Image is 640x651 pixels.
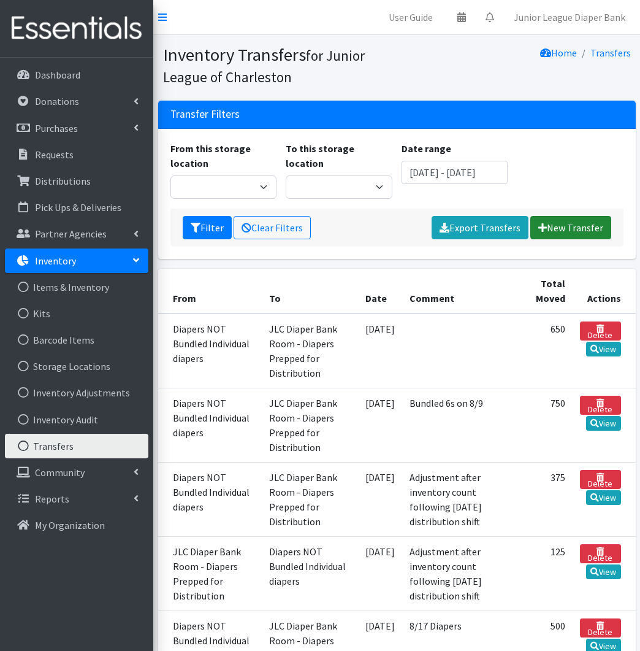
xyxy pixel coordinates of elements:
[358,463,402,537] td: [DATE]
[5,195,148,220] a: Pick Ups & Deliveries
[35,95,79,107] p: Donations
[5,328,148,352] a: Barcode Items
[5,380,148,405] a: Inventory Adjustments
[5,487,148,511] a: Reports
[262,269,358,314] th: To
[158,269,262,314] th: From
[524,463,573,537] td: 375
[580,322,621,341] a: Delete
[524,388,573,463] td: 750
[379,5,443,29] a: User Guide
[35,175,91,187] p: Distributions
[158,537,262,611] td: JLC Diaper Bank Room - Diapers Prepped for Distribution
[170,108,240,121] h3: Transfer Filters
[5,8,148,49] img: HumanEssentials
[5,407,148,432] a: Inventory Audit
[158,314,262,388] td: Diapers NOT Bundled Individual diapers
[402,269,524,314] th: Comment
[586,416,621,431] a: View
[262,388,358,463] td: JLC Diaper Bank Room - Diapers Prepped for Distribution
[590,47,631,59] a: Transfers
[580,396,621,415] a: Delete
[5,354,148,379] a: Storage Locations
[402,141,451,156] label: Date range
[286,141,392,171] label: To this storage location
[5,513,148,537] a: My Organization
[262,463,358,537] td: JLC Diaper Bank Room - Diapers Prepped for Distribution
[262,537,358,611] td: Diapers NOT Bundled Individual diapers
[5,434,148,458] a: Transfers
[35,201,121,214] p: Pick Ups & Deliveries
[586,490,621,505] a: View
[5,116,148,141] a: Purchases
[35,519,105,531] p: My Organization
[5,221,148,246] a: Partner Agencies
[573,269,636,314] th: Actions
[358,314,402,388] td: [DATE]
[402,388,524,463] td: Bundled 6s on 8/9
[580,618,621,638] a: Delete
[5,89,148,114] a: Donations
[358,388,402,463] td: [DATE]
[5,248,148,273] a: Inventory
[580,544,621,563] a: Delete
[163,47,365,86] small: for Junior League of Charleston
[35,122,78,134] p: Purchases
[5,63,148,87] a: Dashboard
[540,47,577,59] a: Home
[5,142,148,167] a: Requests
[35,466,85,479] p: Community
[158,388,262,463] td: Diapers NOT Bundled Individual diapers
[170,141,277,171] label: From this storage location
[35,493,69,505] p: Reports
[402,161,508,184] input: January 1, 2011 - December 31, 2011
[35,69,80,81] p: Dashboard
[358,537,402,611] td: [DATE]
[402,463,524,537] td: Adjustment after inventory count following [DATE] distribution shift
[163,44,392,87] h1: Inventory Transfers
[504,5,635,29] a: Junior League Diaper Bank
[586,342,621,356] a: View
[5,460,148,485] a: Community
[580,470,621,489] a: Delete
[35,255,76,267] p: Inventory
[524,314,573,388] td: 650
[35,148,74,161] p: Requests
[358,269,402,314] th: Date
[524,269,573,314] th: Total Moved
[586,564,621,579] a: View
[402,537,524,611] td: Adjustment after inventory count following [DATE] distribution shift
[5,275,148,299] a: Items & Inventory
[530,216,611,239] a: New Transfer
[5,169,148,193] a: Distributions
[5,301,148,326] a: Kits
[35,228,107,240] p: Partner Agencies
[183,216,232,239] button: Filter
[234,216,311,239] a: Clear Filters
[158,463,262,537] td: Diapers NOT Bundled Individual diapers
[524,537,573,611] td: 125
[432,216,528,239] a: Export Transfers
[262,314,358,388] td: JLC Diaper Bank Room - Diapers Prepped for Distribution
